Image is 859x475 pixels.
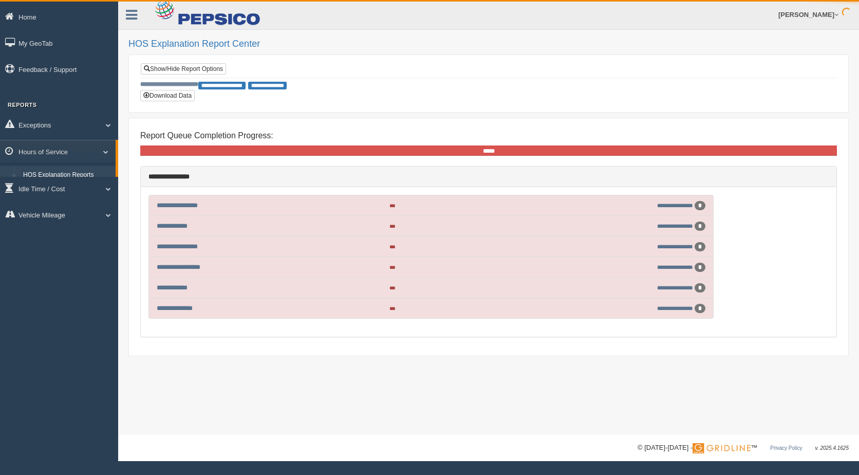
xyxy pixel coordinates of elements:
h4: Report Queue Completion Progress: [140,131,837,140]
img: Gridline [693,443,751,453]
div: © [DATE]-[DATE] - ™ [638,443,849,453]
button: Download Data [140,90,195,101]
span: v. 2025.4.1625 [815,445,849,451]
a: Privacy Policy [770,445,802,451]
a: Show/Hide Report Options [141,63,226,75]
h2: HOS Explanation Report Center [128,39,849,49]
a: HOS Explanation Reports [18,166,116,185]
